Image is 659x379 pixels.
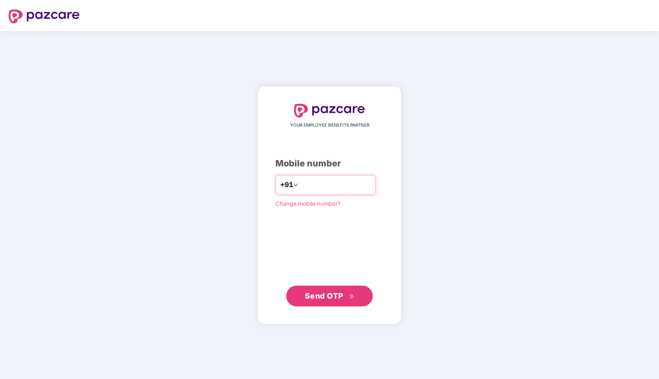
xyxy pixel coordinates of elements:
span: +91 [280,179,293,190]
span: Send OTP [305,291,343,300]
img: logo [294,104,365,118]
a: Change mobile number? [275,200,341,207]
span: YOUR EMPLOYEE BENEFITS PARTNER [290,122,369,129]
div: Mobile number [275,157,384,170]
button: Send OTPdouble-right [286,286,373,306]
img: logo [9,10,80,23]
span: down [293,182,298,188]
span: double-right [349,294,355,299]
